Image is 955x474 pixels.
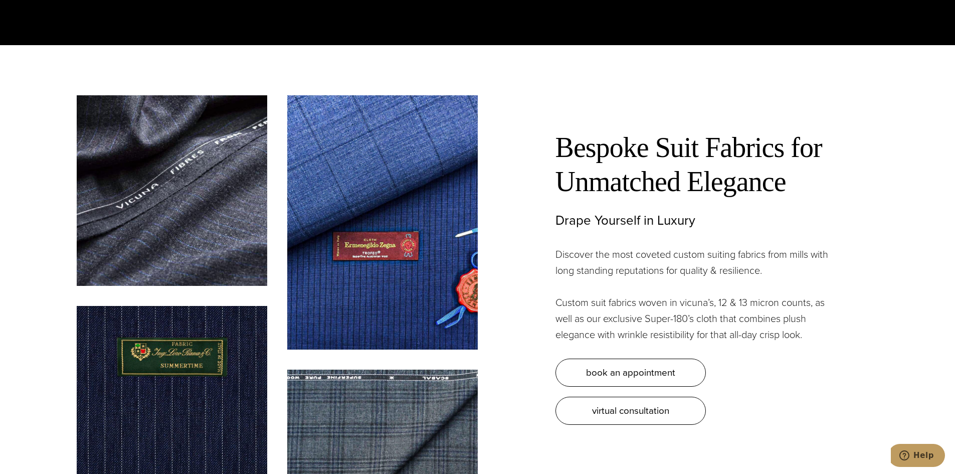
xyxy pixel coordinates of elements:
img: Ermenegildo Zegna blue narrow stripe suit fabric swatch. [287,95,478,350]
h2: Bespoke Suit Fabrics for Unmatched Elegance [555,130,836,199]
a: book an appointment [555,359,706,387]
a: virtual consultation [555,397,706,425]
h3: Drape Yourself in Luxury [555,213,836,228]
p: Discover the most coveted custom suiting fabrics from mills with long standing reputations for qu... [555,246,836,278]
img: Piacenza Vicuna grey with blue stripe bolt of fabric. [77,95,267,286]
span: book an appointment [586,365,675,380]
span: virtual consultation [592,403,669,418]
iframe: Opens a widget where you can chat to one of our agents [891,444,945,469]
p: Custom suit fabrics woven in vicuna’s, 12 & 13 micron counts, as well as our exclusive Super-180’... [555,294,836,343]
